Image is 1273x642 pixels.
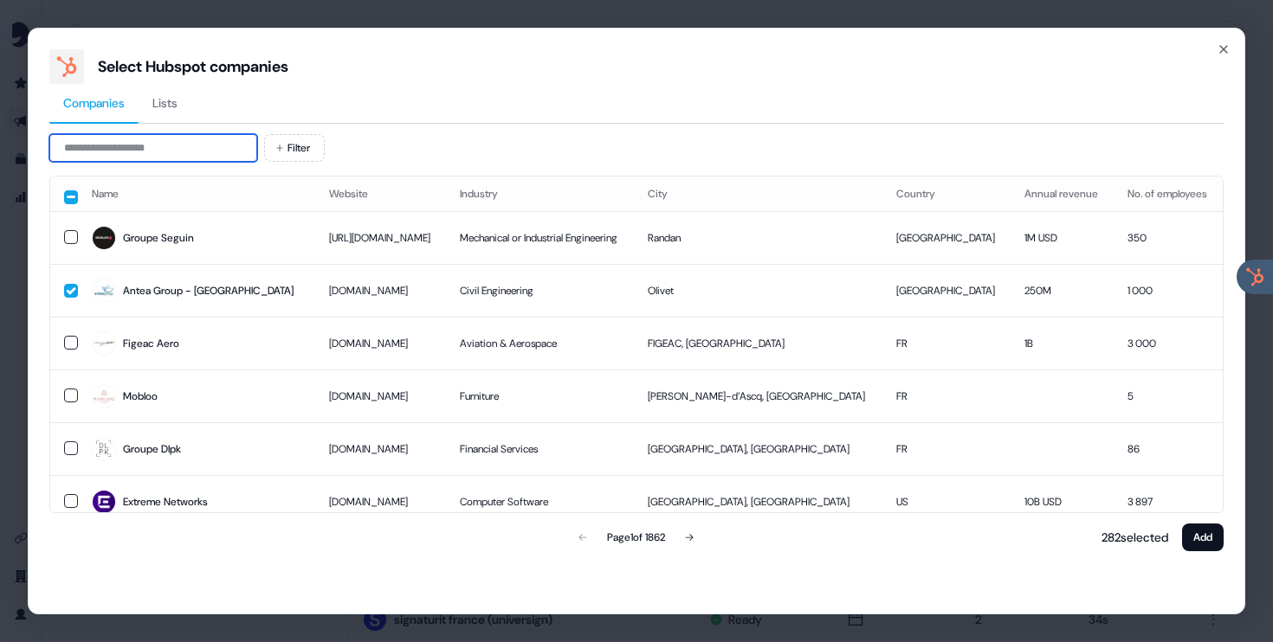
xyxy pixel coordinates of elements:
span: Companies [63,94,125,112]
td: Civil Engineering [446,264,634,317]
div: Groupe Seguin [123,229,194,247]
td: Furniture [446,369,634,422]
td: [DOMAIN_NAME] [315,369,446,422]
th: No. of employees [1114,177,1223,211]
td: 1M USD [1011,211,1114,264]
th: Name [78,177,315,211]
th: Annual revenue [1011,177,1114,211]
td: [PERSON_NAME]-d’Ascq, [GEOGRAPHIC_DATA] [634,369,882,422]
td: 350 [1114,211,1223,264]
td: Randan [634,211,882,264]
td: 5 [1114,369,1223,422]
td: Computer Software [446,475,634,528]
td: [GEOGRAPHIC_DATA] [882,264,1011,317]
td: 3 000 [1114,317,1223,369]
div: Page 1 of 1862 [607,529,665,546]
td: 86 [1114,422,1223,475]
td: 1 000 [1114,264,1223,317]
th: Country [882,177,1011,211]
td: FIGEAC, [GEOGRAPHIC_DATA] [634,317,882,369]
td: [DOMAIN_NAME] [315,475,446,528]
button: Filter [264,134,325,162]
td: 3 897 [1114,475,1223,528]
td: Aviation & Aerospace [446,317,634,369]
td: [DOMAIN_NAME] [315,317,446,369]
td: [GEOGRAPHIC_DATA], [GEOGRAPHIC_DATA] [634,475,882,528]
th: Website [315,177,446,211]
div: Mobloo [123,388,158,405]
td: FR [882,317,1011,369]
td: 250M [1011,264,1114,317]
td: [DOMAIN_NAME] [315,422,446,475]
td: US [882,475,1011,528]
td: 1B [1011,317,1114,369]
p: 282 selected [1095,529,1168,546]
td: FR [882,369,1011,422]
td: [URL][DOMAIN_NAME] [315,211,446,264]
div: Select Hubspot companies [98,56,288,77]
div: Groupe Dlpk [123,440,181,458]
td: [GEOGRAPHIC_DATA], [GEOGRAPHIC_DATA] [634,422,882,475]
td: Mechanical or Industrial Engineering [446,211,634,264]
button: Add [1182,523,1224,551]
th: City [634,177,882,211]
div: Antea Group - [GEOGRAPHIC_DATA] [123,282,294,299]
td: 10B USD [1011,475,1114,528]
td: FR [882,422,1011,475]
td: Financial Services [446,422,634,475]
div: Figeac Aero [123,335,179,352]
div: Extreme Networks [123,493,208,510]
span: Lists [152,94,178,112]
td: [DOMAIN_NAME] [315,264,446,317]
td: Olivet [634,264,882,317]
th: Industry [446,177,634,211]
td: [GEOGRAPHIC_DATA] [882,211,1011,264]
